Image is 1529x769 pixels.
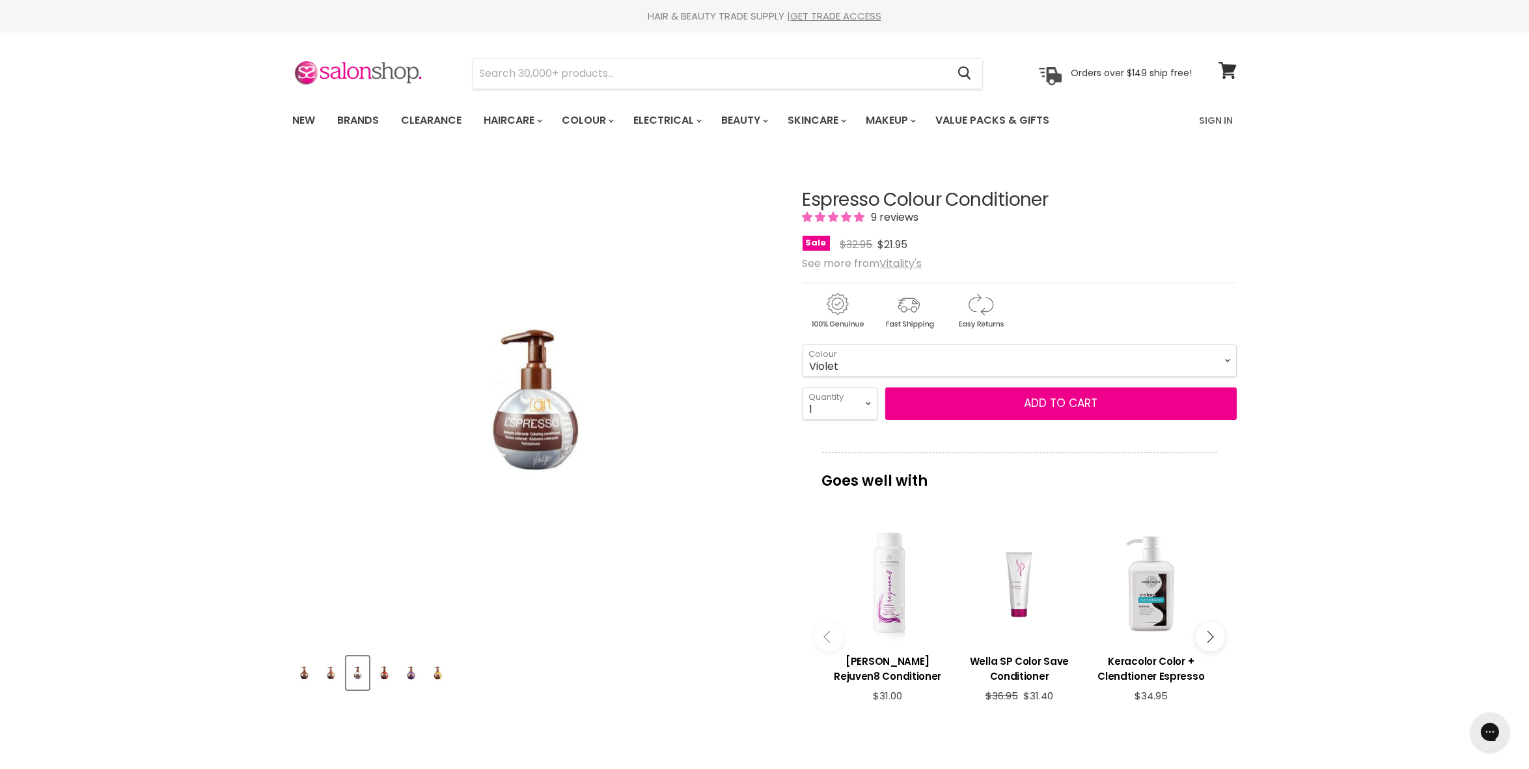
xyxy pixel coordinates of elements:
[712,107,776,134] a: Beauty
[873,689,902,703] span: $31.00
[822,453,1217,496] p: Goes well with
[960,654,1079,684] h3: Wella SP Color Save Conditioner
[321,658,341,688] img: Espresso Colour Conditioner
[374,658,394,688] img: Espresso Colour Conditioner
[829,644,947,690] a: View product:De Lorenzo Rejuven8 Conditioner
[293,158,779,644] div: Espresso Colour Conditioner image. Click or Scroll to Zoom.
[1024,395,1097,411] span: Add to cart
[1092,654,1210,684] h3: Keracolor Color + Clendtioner Espresso
[948,59,982,89] button: Search
[328,107,389,134] a: Brands
[1023,689,1053,703] span: $31.40
[348,658,368,688] img: Espresso Colour Conditioner
[346,656,369,690] button: Espresso Colour Conditioner
[1135,689,1168,703] span: $34.95
[277,10,1253,23] div: HAIR & BEAUTY TRADE SUPPLY |
[829,654,947,684] h3: [PERSON_NAME] Rejuven8 Conditioner
[473,58,983,89] form: Product
[874,291,943,331] img: shipping.gif
[400,656,422,690] button: Espresso Colour Conditioner
[294,658,314,688] img: Espresso Colour Conditioner
[946,291,1015,331] img: returns.gif
[426,656,449,690] button: Espresso Colour Conditioner
[553,107,622,134] a: Colour
[475,107,550,134] a: Haircare
[857,107,924,134] a: Makeup
[1092,644,1210,690] a: View product:Keracolor Color + Clendtioner Espresso
[624,107,709,134] a: Electrical
[401,658,421,688] img: Espresso Colour Conditioner
[320,656,342,690] button: Espresso Colour Conditioner
[885,387,1237,420] button: Add to cart
[1192,107,1241,134] a: Sign In
[392,107,472,134] a: Clearance
[803,291,872,331] img: genuine.gif
[868,210,919,225] span: 9 reviews
[985,689,1018,703] span: $36.95
[778,107,854,134] a: Skincare
[790,9,881,23] a: GET TRADE ACCESS
[277,102,1253,139] nav: Main
[422,229,650,572] img: Espresso Colour Conditioner
[373,656,396,690] button: Espresso Colour Conditioner
[880,256,922,271] a: Vitality's
[283,102,1126,139] ul: Main menu
[926,107,1060,134] a: Value Packs & Gifts
[1464,708,1516,756] iframe: Gorgias live chat messenger
[878,237,908,252] span: $21.95
[291,652,781,690] div: Product thumbnails
[473,59,948,89] input: Search
[803,190,1237,210] h1: Espresso Colour Conditioner
[960,644,1079,690] a: View product:Wella SP Color Save Conditioner
[803,210,868,225] span: 5.00 stars
[803,256,922,271] span: See more from
[293,656,316,690] button: Espresso Colour Conditioner
[803,236,830,251] span: Sale
[840,237,873,252] span: $32.95
[283,107,325,134] a: New
[1071,67,1192,79] p: Orders over $149 ship free!
[803,387,877,420] select: Quantity
[428,658,448,688] img: Espresso Colour Conditioner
